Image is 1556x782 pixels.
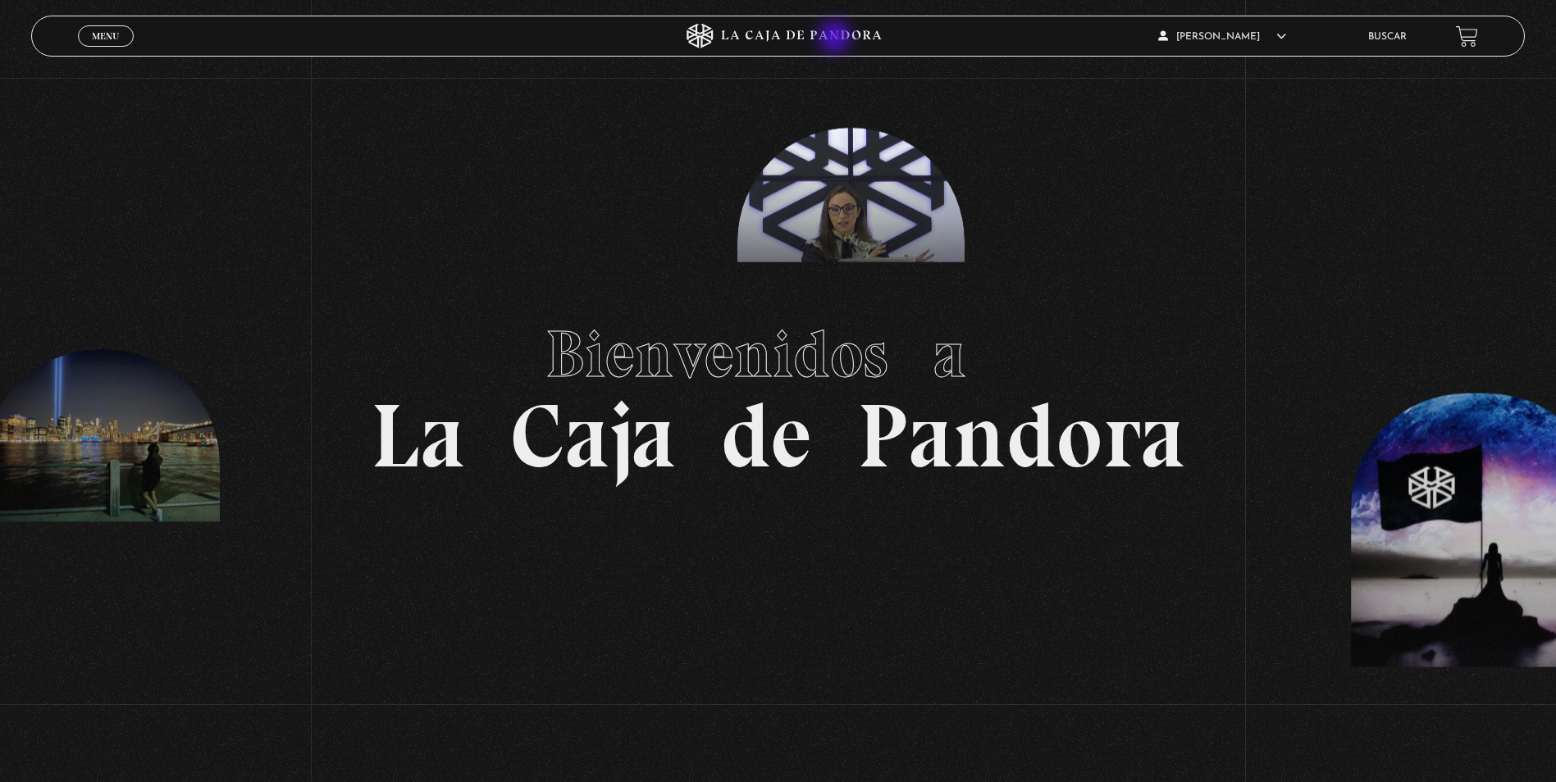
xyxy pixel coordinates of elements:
[92,31,119,41] span: Menu
[371,301,1185,481] h1: La Caja de Pandora
[1368,32,1407,42] a: Buscar
[1456,25,1478,48] a: View your shopping cart
[545,315,1011,393] span: Bienvenidos a
[1158,32,1286,42] span: [PERSON_NAME]
[87,45,125,57] span: Cerrar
